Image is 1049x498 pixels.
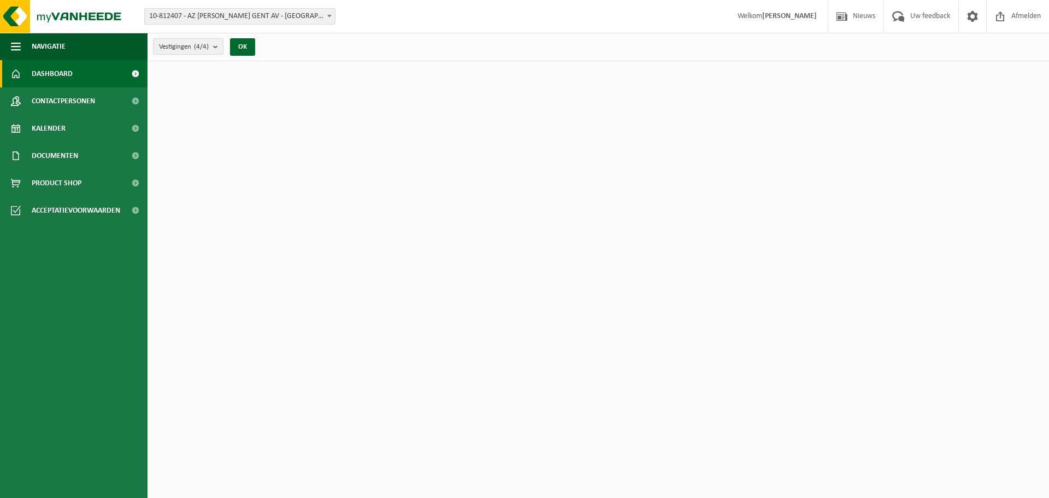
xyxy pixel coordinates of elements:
span: Documenten [32,142,78,169]
span: Product Shop [32,169,81,197]
span: Kalender [32,115,66,142]
span: Vestigingen [159,39,209,55]
span: Contactpersonen [32,87,95,115]
span: Dashboard [32,60,73,87]
span: 10-812407 - AZ JAN PALFIJN GENT AV - GENT [145,9,335,24]
button: Vestigingen(4/4) [153,38,223,55]
span: Navigatie [32,33,66,60]
span: Acceptatievoorwaarden [32,197,120,224]
span: 10-812407 - AZ JAN PALFIJN GENT AV - GENT [144,8,335,25]
strong: [PERSON_NAME] [762,12,817,20]
count: (4/4) [194,43,209,50]
button: OK [230,38,255,56]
